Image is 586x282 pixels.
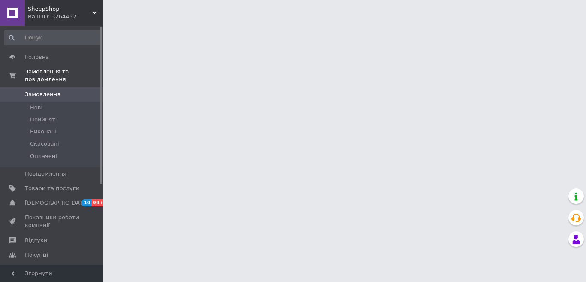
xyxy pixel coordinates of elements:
[25,237,47,244] span: Відгуки
[25,214,79,229] span: Показники роботи компанії
[30,140,59,148] span: Скасовані
[30,116,57,124] span: Прийняті
[25,53,49,61] span: Головна
[25,251,48,259] span: Покупці
[25,199,88,207] span: [DEMOGRAPHIC_DATA]
[91,199,106,206] span: 99+
[28,13,103,21] div: Ваш ID: 3264437
[25,185,79,192] span: Товари та послуги
[30,128,57,136] span: Виконані
[82,199,91,206] span: 10
[25,91,60,98] span: Замовлення
[4,30,101,45] input: Пошук
[25,170,66,178] span: Повідомлення
[30,152,57,160] span: Оплачені
[28,5,92,13] span: SheepShop
[25,68,103,83] span: Замовлення та повідомлення
[30,104,42,112] span: Нові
